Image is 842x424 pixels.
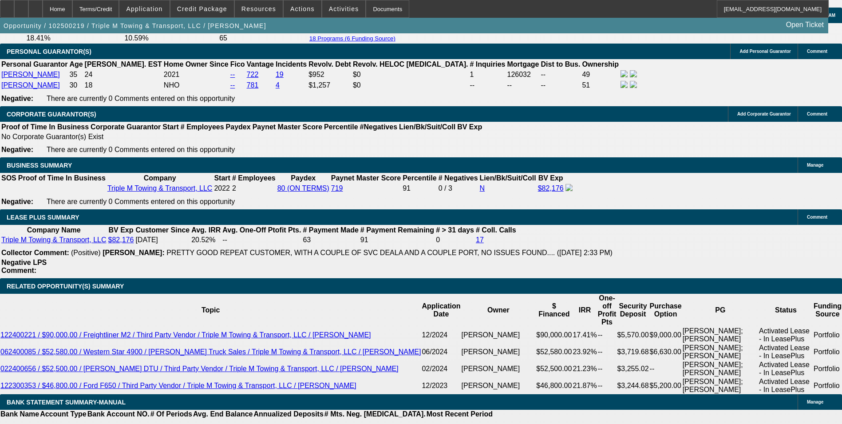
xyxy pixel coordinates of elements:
b: Lien/Bk/Suit/Coll [399,123,455,131]
div: 91 [403,184,436,192]
a: 719 [331,184,343,192]
td: $0 [352,70,469,80]
b: Customer Since [135,226,190,234]
th: Proof of Time In Business [18,174,106,183]
b: # Payment Made [303,226,358,234]
td: 30 [69,80,83,90]
td: $52,580.00 [536,344,572,360]
a: [PERSON_NAME] [1,81,60,89]
b: Incidents [276,60,307,68]
td: 18 [84,80,162,90]
b: [PERSON_NAME]. EST [85,60,162,68]
th: Bank Account NO. [87,410,150,419]
b: # Employees [232,174,276,182]
td: $952 [308,70,352,80]
img: linkedin-icon.png [630,70,637,77]
td: $5,200.00 [649,377,682,394]
td: -- [597,327,617,344]
b: BV Exp [457,123,482,131]
th: Security Deposit [617,294,649,327]
b: Start [214,174,230,182]
td: 23.92% [572,344,597,360]
td: 2022 [213,184,230,193]
th: # Mts. Neg. [MEDICAL_DATA]. [324,410,426,419]
td: $9,000.00 [649,327,682,344]
td: [PERSON_NAME]; [PERSON_NAME] [682,327,759,344]
a: 19 [276,71,284,78]
img: facebook-icon.png [621,70,628,77]
td: $3,255.02 [617,360,649,377]
b: Ownership [582,60,619,68]
b: Paynet Master Score [331,174,401,182]
th: SOS [1,174,17,183]
td: $5,570.00 [617,327,649,344]
td: Activated Lease - In LeasePlus [759,377,813,394]
b: Paydex [291,174,316,182]
td: $1,257 [308,80,352,90]
b: Percentile [324,123,358,131]
span: PERSONAL GUARANTOR(S) [7,48,91,55]
b: Negative: [1,95,33,102]
td: 0 [435,236,474,244]
a: 062400085 / $52,580.00 / Western Star 4900 / [PERSON_NAME] Truck Sales / Triple M Towing & Transp... [0,348,421,356]
th: Avg. End Balance [193,410,253,419]
a: 781 [247,81,259,89]
span: Credit Package [177,5,227,12]
td: -- [597,360,617,377]
td: [PERSON_NAME] [461,327,536,344]
td: 06/2024 [421,344,461,360]
th: PG [682,294,759,327]
button: 18 Programs (6 Funding Source) [307,35,398,42]
td: [PERSON_NAME] [461,344,536,360]
span: RELATED OPPORTUNITY(S) SUMMARY [7,283,124,290]
b: Negative LPS Comment: [1,259,47,274]
th: $ Financed [536,294,572,327]
a: Open Ticket [783,17,827,32]
img: facebook-icon.png [621,81,628,88]
span: There are currently 0 Comments entered on this opportunity [47,146,235,153]
b: Personal Guarantor [1,60,67,68]
th: Application Date [421,294,461,327]
b: Mortgage [507,60,539,68]
span: Comment [807,49,827,54]
td: Portfolio [813,377,842,394]
span: Comment [807,215,827,220]
td: 02/2024 [421,360,461,377]
th: Owner [461,294,536,327]
a: 122400221 / $90,000.00 / Freightliner M2 / Third Party Vendor / Triple M Towing & Transport, LLC ... [0,331,371,339]
span: There are currently 0 Comments entered on this opportunity [47,95,235,102]
span: BUSINESS SUMMARY [7,162,72,169]
a: $82,176 [108,236,134,244]
td: 63 [302,236,359,244]
td: 1 [469,70,506,80]
span: Comment [807,112,827,116]
td: 49 [581,70,619,80]
button: Resources [235,0,283,17]
td: Activated Lease - In LeasePlus [759,344,813,360]
b: Dist to Bus. [541,60,581,68]
a: $82,176 [538,184,564,192]
b: # Employees [181,123,224,131]
th: Account Type [40,410,87,419]
td: 18.41% [26,34,123,43]
td: -- [541,80,581,90]
td: -- [541,70,581,80]
span: Manage [807,400,823,404]
td: 35 [69,70,83,80]
td: $3,719.68 [617,344,649,360]
b: Paydex [226,123,251,131]
a: 80 (ON TERMS) [277,184,329,192]
td: 12/2024 [421,327,461,344]
td: 21.23% [572,360,597,377]
td: 126032 [507,70,540,80]
td: [PERSON_NAME] [461,360,536,377]
td: -- [507,80,540,90]
span: 2021 [164,71,180,78]
a: Triple M Towing & Transport, LLC [1,236,107,244]
a: N [480,184,485,192]
a: 722 [247,71,259,78]
a: [PERSON_NAME] [1,71,60,78]
b: # > 31 days [436,226,474,234]
span: Opportunity / 102500219 / Triple M Towing & Transport, LLC / [PERSON_NAME] [4,22,266,29]
b: # Inquiries [470,60,505,68]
